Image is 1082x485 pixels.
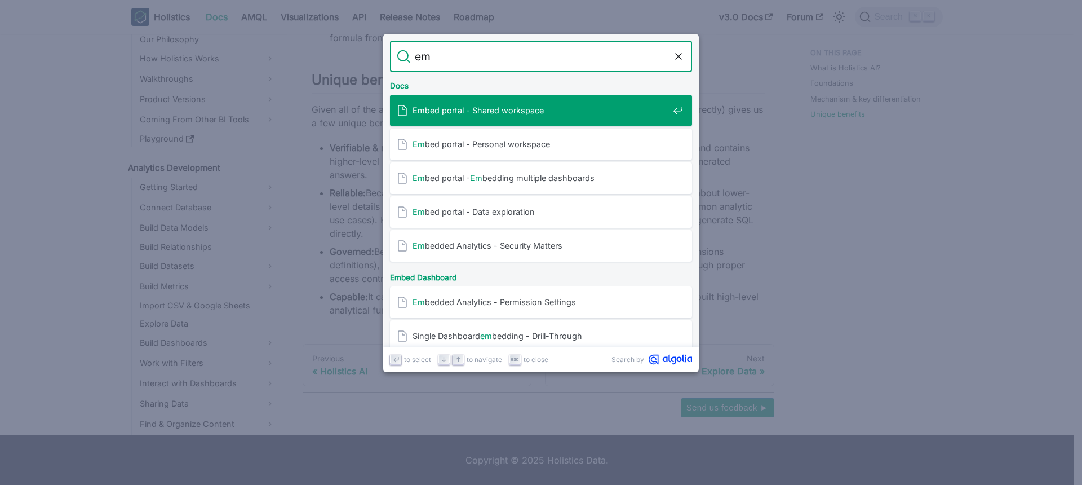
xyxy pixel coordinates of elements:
a: Embed portal - Shared workspace [390,95,692,126]
a: Embed portal - Personal workspace [390,129,692,160]
a: Single Dashboardembedding - Drill-Through [390,320,692,352]
svg: Arrow up [454,355,463,364]
a: Embed portal -Embedding multiple dashboards [390,162,692,194]
button: Clear the query [672,50,685,63]
mark: Em [413,105,425,115]
a: Embedded Analytics - Permission Settings [390,286,692,318]
mark: Em [413,173,425,183]
svg: Escape key [511,355,519,364]
span: bed portal - Shared workspace [413,105,668,116]
a: Embedded Analytics - Security Matters [390,230,692,262]
svg: Arrow down [440,355,448,364]
svg: Algolia [649,354,692,365]
a: Embed portal - Data exploration [390,196,692,228]
span: bedded Analytics - Permission Settings [413,297,668,307]
mark: Em [413,297,425,307]
span: bed portal - Data exploration [413,206,668,217]
mark: Em [413,207,425,217]
span: Single Dashboard bedding - Drill-Through [413,330,668,341]
mark: Em [413,241,425,250]
div: Embed Dashboard [388,264,694,286]
a: Search byAlgolia [611,354,692,365]
div: Docs [388,72,694,95]
span: to navigate [467,354,502,365]
mark: Em [470,173,482,183]
mark: Em [413,139,425,149]
span: bed portal - bedding multiple dashboards [413,173,668,183]
span: to close [524,354,548,365]
span: bedded Analytics - Security Matters [413,240,668,251]
svg: Enter key [392,355,400,364]
input: Search docs [410,41,672,72]
mark: em [480,331,492,341]
span: to select [404,354,431,365]
span: Search by [611,354,644,365]
span: bed portal - Personal workspace [413,139,668,149]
